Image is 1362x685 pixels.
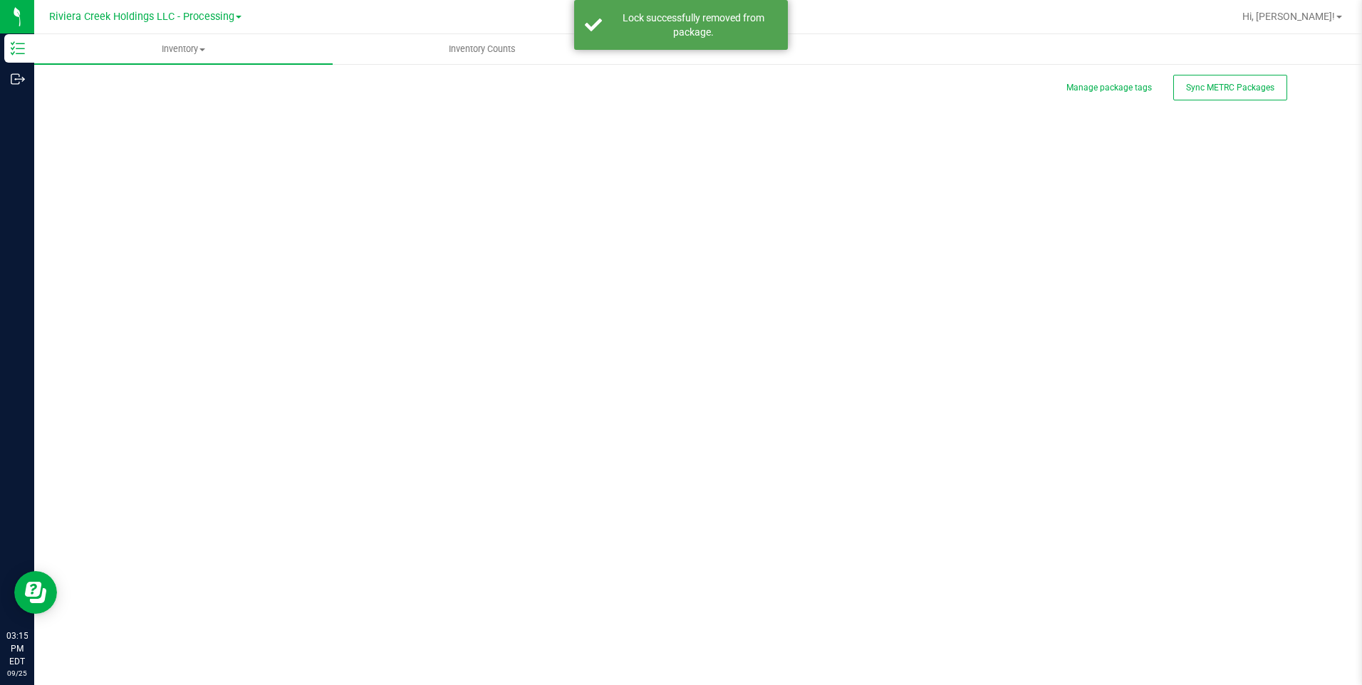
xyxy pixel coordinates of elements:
span: Hi, [PERSON_NAME]! [1242,11,1335,22]
button: Manage package tags [1066,82,1152,94]
a: Inventory [34,34,333,64]
inline-svg: Inventory [11,41,25,56]
span: Sync METRC Packages [1186,83,1274,93]
p: 03:15 PM EDT [6,629,28,668]
inline-svg: Outbound [11,72,25,86]
button: Sync METRC Packages [1173,75,1287,100]
a: Inventory Counts [333,34,631,64]
span: Inventory [34,43,333,56]
span: Inventory Counts [430,43,535,56]
span: Riviera Creek Holdings LLC - Processing [49,11,234,23]
div: Lock successfully removed from package. [610,11,777,39]
p: 09/25 [6,668,28,679]
iframe: Resource center [14,571,57,614]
